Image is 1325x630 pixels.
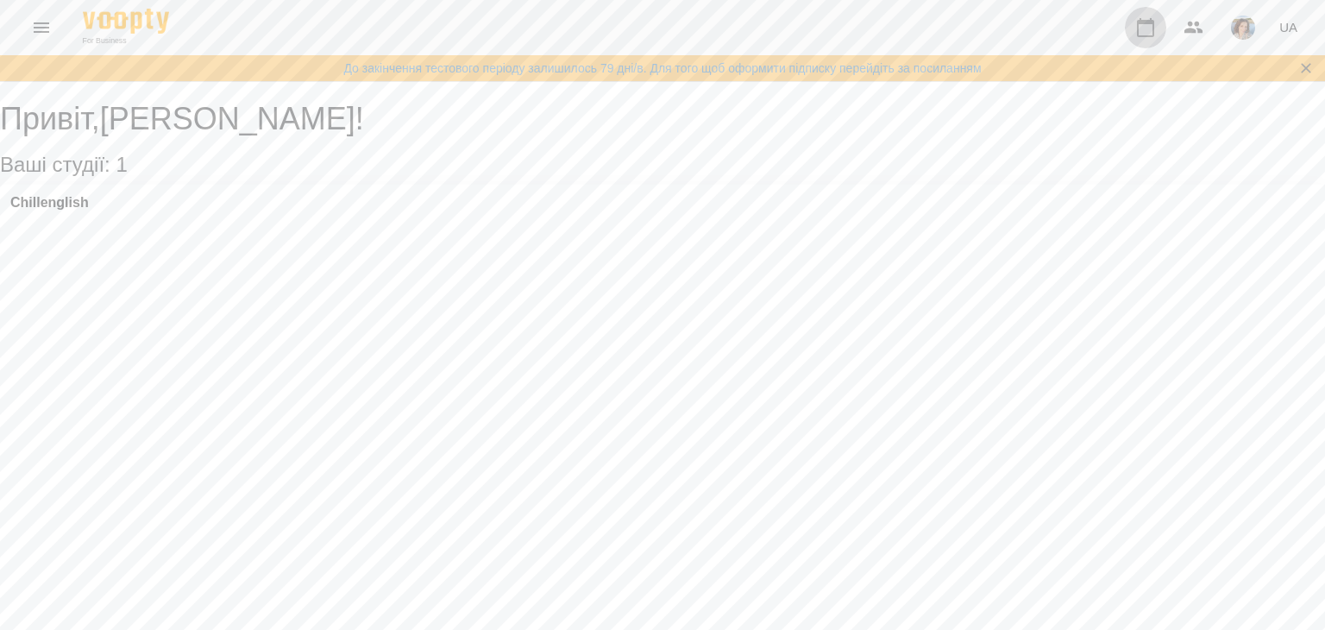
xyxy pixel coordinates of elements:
button: Menu [21,7,62,48]
a: Chillenglish [10,195,89,211]
img: Voopty Logo [83,9,169,34]
img: bf8b94f3f9fb03d2e0758250d0d5aea0.jpg [1231,16,1255,40]
span: 1 [116,153,127,176]
button: Закрити сповіщення [1294,56,1318,80]
a: До закінчення тестового періоду залишилось 79 дні/в. Для того щоб оформити підписку перейдіть за ... [343,60,981,77]
button: UA [1272,11,1304,43]
span: For Business [83,35,169,47]
span: UA [1279,18,1297,36]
